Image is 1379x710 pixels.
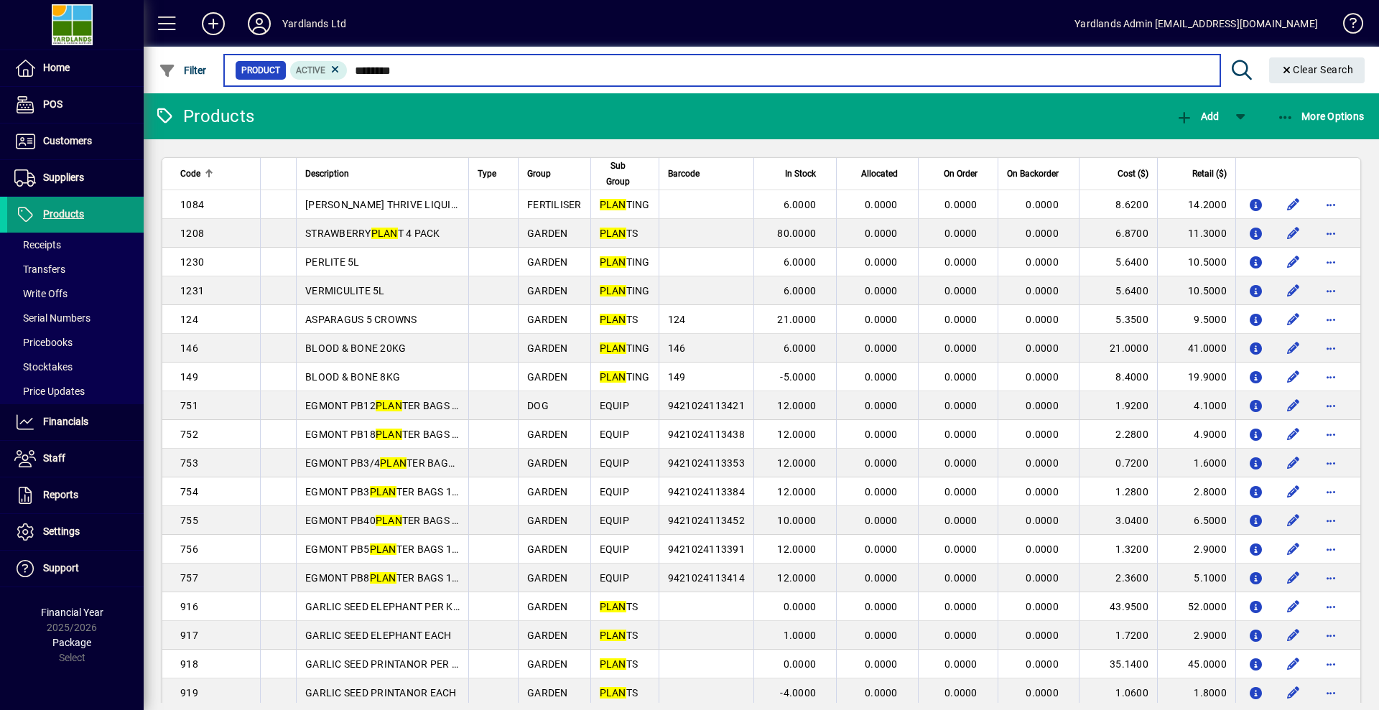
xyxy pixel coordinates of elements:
[600,285,650,296] span: TING
[944,429,978,440] span: 0.0000
[7,50,144,86] a: Home
[1007,166,1059,182] span: On Backorder
[777,543,816,555] span: 12.0000
[865,572,898,584] span: 0.0000
[944,371,978,383] span: 0.0000
[154,105,254,128] div: Products
[865,400,898,411] span: 0.0000
[865,228,898,239] span: 0.0000
[1026,314,1059,325] span: 0.0000
[43,416,88,427] span: Financials
[927,166,990,182] div: On Order
[180,486,198,498] span: 754
[305,314,417,325] span: ASPARAGUS 5 CROWNS
[865,314,898,325] span: 0.0000
[1079,535,1157,564] td: 1.3200
[600,371,626,383] em: PLAN
[305,572,471,584] span: EGMONT PB8 TER BAGS 12PK
[1026,601,1059,612] span: 0.0000
[1282,566,1305,589] button: Edit
[1026,371,1059,383] span: 0.0000
[865,543,898,555] span: 0.0000
[1319,452,1342,475] button: More options
[1026,543,1059,555] span: 0.0000
[1079,420,1157,449] td: 2.2800
[1282,251,1305,274] button: Edit
[777,572,816,584] span: 12.0000
[600,342,650,354] span: TING
[1157,334,1235,363] td: 41.0000
[1319,222,1342,245] button: More options
[305,486,473,498] span: EGMONT PB3 TER BAGS 12 PK
[600,228,639,239] span: TS
[1319,337,1342,360] button: More options
[527,199,582,210] span: FERTILISER
[944,285,978,296] span: 0.0000
[180,630,198,641] span: 917
[7,123,144,159] a: Customers
[777,228,816,239] span: 80.0000
[600,601,626,612] em: PLAN
[180,543,198,555] span: 756
[43,562,79,574] span: Support
[1282,365,1305,388] button: Edit
[7,477,144,513] a: Reports
[527,166,582,182] div: Group
[1319,279,1342,302] button: More options
[478,166,509,182] div: Type
[371,228,398,239] em: PLAN
[478,166,496,182] span: Type
[1157,506,1235,535] td: 6.5000
[600,630,639,641] span: TS
[600,457,629,469] span: EQUIP
[944,400,978,411] span: 0.0000
[1026,429,1059,440] span: 0.0000
[668,166,745,182] div: Barcode
[376,429,402,440] em: PLAN
[1074,12,1318,35] div: Yardlands Admin [EMAIL_ADDRESS][DOMAIN_NAME]
[305,630,451,641] span: GARLIC SEED ELEPHANT EACH
[1026,342,1059,354] span: 0.0000
[180,429,198,440] span: 752
[600,158,637,190] span: Sub Group
[282,12,346,35] div: Yardlands Ltd
[14,361,73,373] span: Stocktakes
[600,256,626,268] em: PLAN
[944,630,978,641] span: 0.0000
[777,314,816,325] span: 21.0000
[865,256,898,268] span: 0.0000
[1157,363,1235,391] td: 19.9000
[180,400,198,411] span: 751
[180,199,204,210] span: 1084
[527,256,568,268] span: GARDEN
[944,256,978,268] span: 0.0000
[600,572,629,584] span: EQUIP
[944,166,978,182] span: On Order
[527,543,568,555] span: GARDEN
[1079,305,1157,334] td: 5.3500
[1157,477,1235,506] td: 2.8000
[1269,57,1365,83] button: Clear
[180,256,204,268] span: 1230
[1319,480,1342,503] button: More options
[1079,391,1157,420] td: 1.9200
[376,515,402,526] em: PLAN
[527,457,568,469] span: GARDEN
[180,166,251,182] div: Code
[1319,566,1342,589] button: More options
[305,256,360,268] span: PERLITE 5L
[236,11,282,37] button: Profile
[180,371,198,383] span: 149
[600,158,650,190] div: Sub Group
[1282,538,1305,561] button: Edit
[785,166,816,182] span: In Stock
[180,342,198,354] span: 146
[1007,166,1072,182] div: On Backorder
[1282,423,1305,446] button: Edit
[7,551,144,587] a: Support
[52,637,91,648] span: Package
[1319,538,1342,561] button: More options
[1282,509,1305,532] button: Edit
[1079,190,1157,219] td: 8.6200
[155,57,210,83] button: Filter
